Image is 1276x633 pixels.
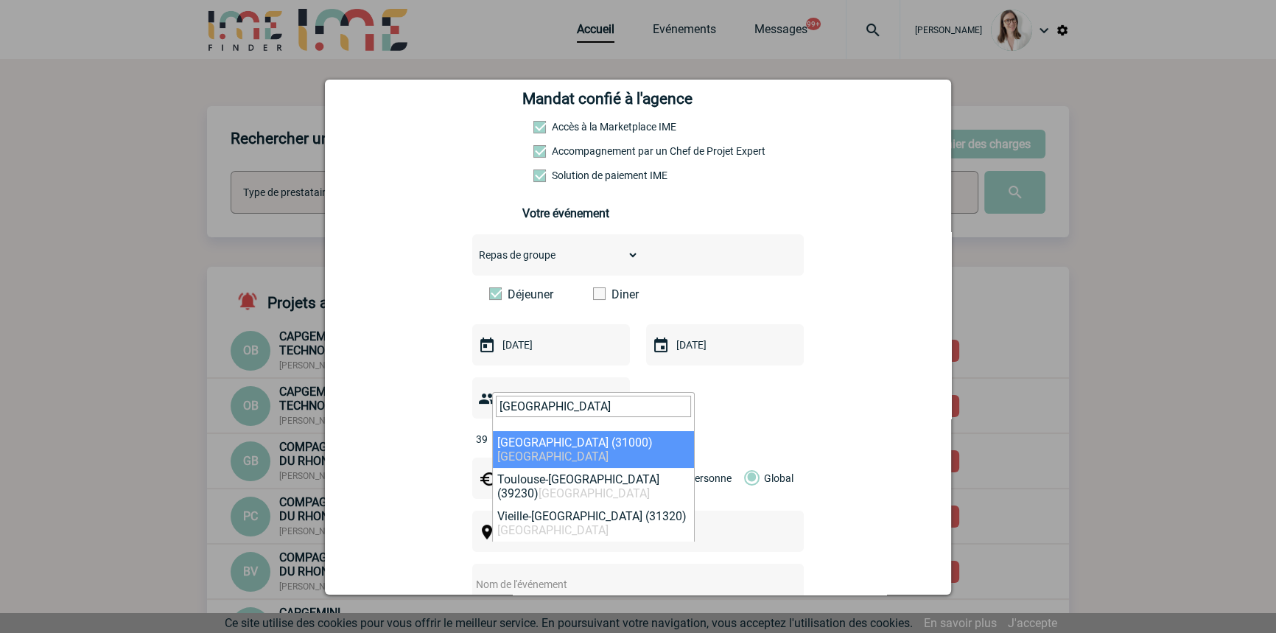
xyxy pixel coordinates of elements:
li: Toulouse-[GEOGRAPHIC_DATA] (39230) [493,468,694,505]
label: Prestation payante [533,145,598,157]
input: Nombre de participants [472,430,611,449]
input: Date de début [499,335,600,354]
h4: Mandat confié à l'agence [522,90,693,108]
label: Déjeuner [489,287,574,301]
span: [GEOGRAPHIC_DATA] [497,523,609,537]
input: Nom de l'événement [472,575,765,594]
label: Accès à la Marketplace IME [533,121,598,133]
label: Diner [593,287,678,301]
span: [GEOGRAPHIC_DATA] [539,486,650,500]
li: Vieille-[GEOGRAPHIC_DATA] (31320) [493,505,694,542]
label: Global [744,458,754,499]
label: Conformité aux process achat client, Prise en charge de la facturation, Mutualisation de plusieur... [533,169,598,181]
h3: Votre événement [522,206,754,220]
input: Date de fin [673,335,774,354]
li: [GEOGRAPHIC_DATA] (31000) [493,431,694,468]
span: [GEOGRAPHIC_DATA] [497,450,609,464]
